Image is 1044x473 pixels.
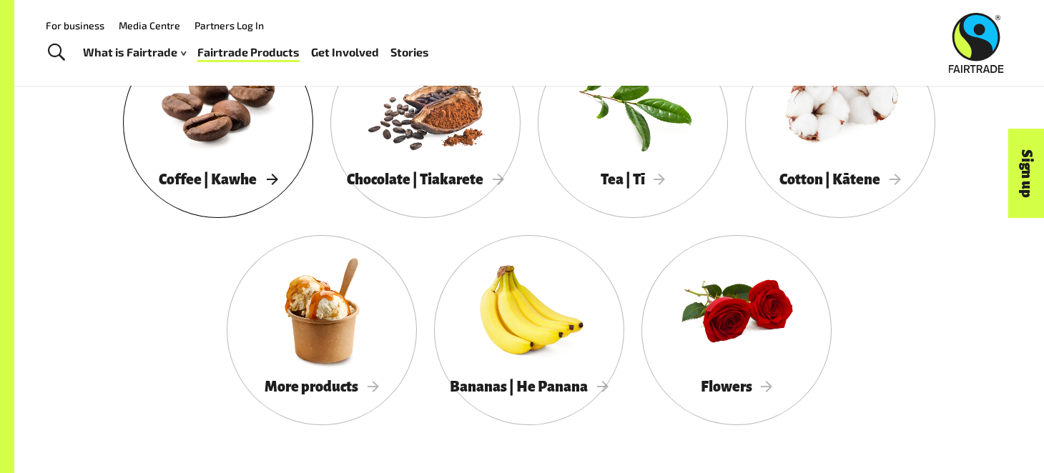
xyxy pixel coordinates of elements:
[123,28,313,218] a: Coffee | Kawhe
[265,379,379,394] span: More products
[601,171,666,187] span: Tea | Tī
[119,19,180,31] a: Media Centre
[641,235,832,425] a: Flowers
[311,42,379,63] a: Get Involved
[347,171,504,187] span: Chocolate | Tiakarete
[390,42,429,63] a: Stories
[159,171,277,187] span: Coffee | Kawhe
[779,171,901,187] span: Cotton | Kātene
[83,42,186,63] a: What is Fairtrade
[227,235,417,425] a: More products
[450,379,609,394] span: Bananas | He Panana
[701,379,773,394] span: Flowers
[194,19,264,31] a: Partners Log In
[197,42,300,63] a: Fairtrade Products
[949,13,1004,73] img: Fairtrade Australia New Zealand logo
[434,235,624,425] a: Bananas | He Panana
[538,28,728,218] a: Tea | Tī
[46,19,104,31] a: For business
[330,28,521,218] a: Chocolate | Tiakarete
[745,28,935,218] a: Cotton | Kātene
[39,35,74,71] a: Toggle Search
